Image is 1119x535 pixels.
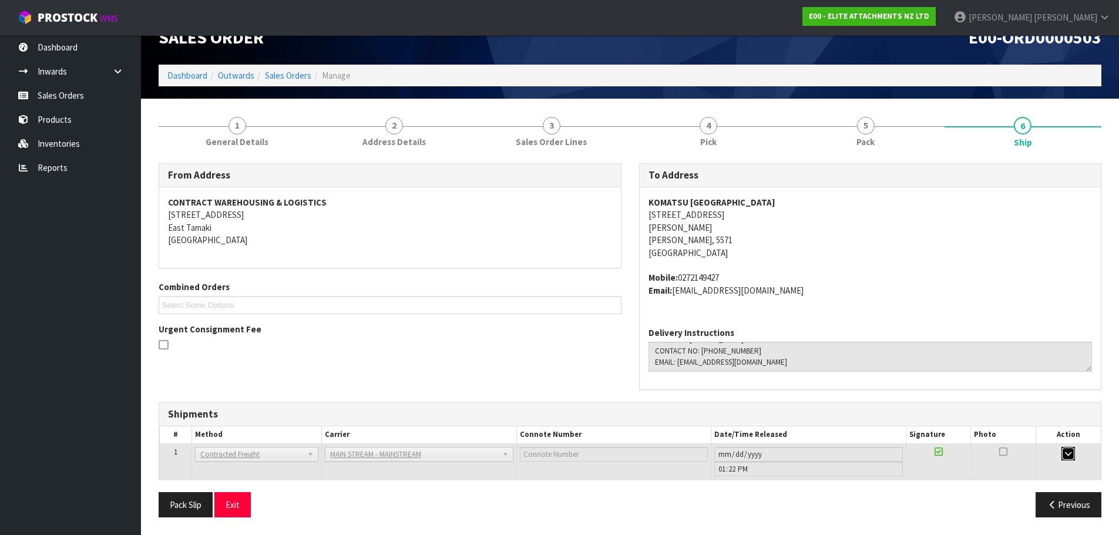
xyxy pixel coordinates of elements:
label: Delivery Instructions [648,327,734,339]
strong: KOMATSU [GEOGRAPHIC_DATA] [648,197,775,208]
h3: From Address [168,170,612,181]
span: Ship [159,154,1101,526]
span: E00-ORD0000503 [969,26,1101,48]
span: [PERSON_NAME] [969,12,1032,23]
strong: CONTRACT WAREHOUSING & LOGISTICS [168,197,327,208]
strong: E00 - ELITE ATTACHMENTS NZ LTD [809,11,929,21]
span: Sales Order Lines [516,136,587,148]
address: 0272149427 [EMAIL_ADDRESS][DOMAIN_NAME] [648,271,1093,297]
button: Pack Slip [159,492,213,517]
span: 2 [385,117,403,134]
th: Date/Time Released [711,426,906,443]
span: ProStock [38,10,98,25]
span: 1 [228,117,246,134]
span: General Details [206,136,268,148]
th: # [160,426,192,443]
a: Sales Orders [265,70,311,81]
span: 5 [857,117,875,134]
th: Action [1036,426,1101,443]
span: Contracted Freight [200,447,303,462]
span: Pack [856,136,875,148]
button: Previous [1036,492,1101,517]
a: Outwards [218,70,254,81]
span: Address Details [362,136,426,148]
label: Urgent Consignment Fee [159,323,261,335]
address: [STREET_ADDRESS] East Tamaki [GEOGRAPHIC_DATA] [168,196,612,247]
span: 4 [700,117,717,134]
th: Signature [906,426,971,443]
span: Sales Order [159,26,264,48]
small: WMS [100,13,118,24]
th: Photo [971,426,1036,443]
span: 6 [1014,117,1031,134]
th: Method [192,426,322,443]
span: Ship [1014,136,1032,149]
strong: email [648,285,672,296]
span: MAIN STREAM - MAINSTREAM [330,447,498,462]
a: Dashboard [167,70,207,81]
strong: mobile [648,272,678,283]
span: Pick [700,136,717,148]
span: 3 [543,117,560,134]
span: [PERSON_NAME] [1034,12,1097,23]
span: 1 [174,447,177,457]
th: Carrier [322,426,517,443]
label: Combined Orders [159,281,230,293]
address: [STREET_ADDRESS] [PERSON_NAME] [PERSON_NAME], 5571 [GEOGRAPHIC_DATA] [648,196,1093,259]
img: cube-alt.png [18,10,32,25]
input: Connote Number [520,447,708,462]
th: Connote Number [516,426,711,443]
h3: Shipments [168,409,1092,420]
button: Exit [214,492,251,517]
h3: To Address [648,170,1093,181]
span: Manage [322,70,351,81]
